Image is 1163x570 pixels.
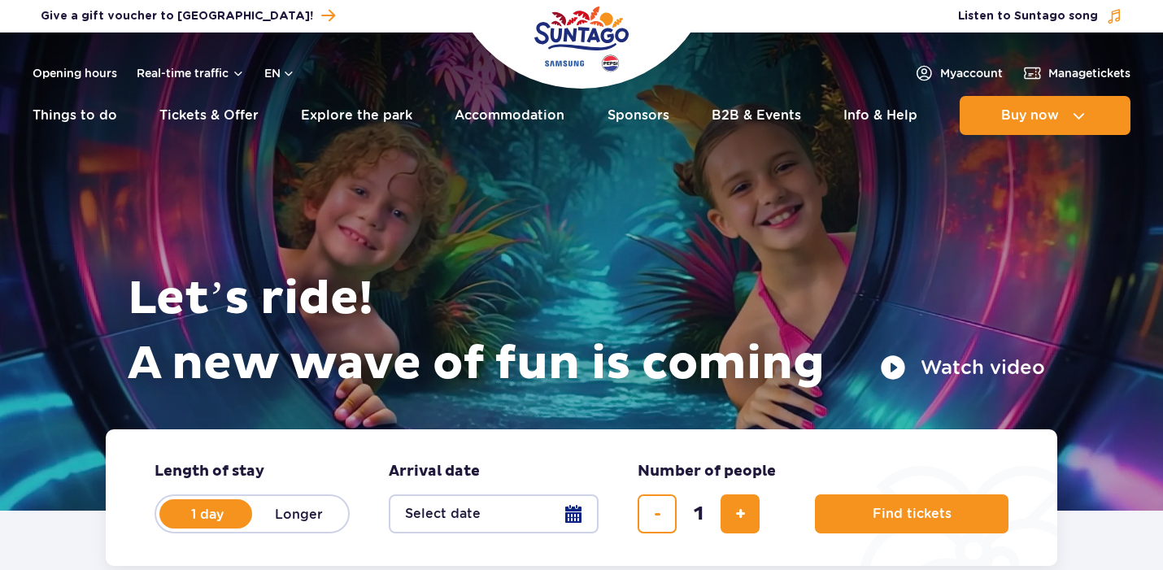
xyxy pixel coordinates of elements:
span: Number of people [638,462,776,481]
a: B2B & Events [712,96,801,135]
button: Find tickets [815,494,1008,533]
span: Give a gift voucher to [GEOGRAPHIC_DATA]! [41,8,313,24]
span: Arrival date [389,462,480,481]
button: remove ticket [638,494,677,533]
input: number of tickets [679,494,718,533]
a: Info & Help [843,96,917,135]
label: 1 day [161,497,254,531]
span: Listen to Suntago song [958,8,1098,24]
button: en [264,65,295,81]
h1: Let’s ride! A new wave of fun is coming [128,267,1045,397]
span: Length of stay [155,462,264,481]
label: Longer [252,497,345,531]
a: Give a gift voucher to [GEOGRAPHIC_DATA]! [41,5,335,27]
button: Watch video [880,355,1045,381]
a: Myaccount [914,63,1003,83]
span: Find tickets [873,507,952,521]
a: Things to do [33,96,117,135]
button: Real-time traffic [137,67,245,80]
button: Listen to Suntago song [958,8,1122,24]
a: Explore the park [301,96,412,135]
a: Tickets & Offer [159,96,259,135]
button: Select date [389,494,599,533]
form: Planning your visit to Park of Poland [106,429,1057,566]
span: Manage tickets [1048,65,1130,81]
a: Opening hours [33,65,117,81]
span: My account [940,65,1003,81]
a: Accommodation [455,96,564,135]
a: Managetickets [1022,63,1130,83]
button: Buy now [960,96,1130,135]
a: Sponsors [608,96,669,135]
span: Buy now [1001,108,1059,123]
button: add ticket [721,494,760,533]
